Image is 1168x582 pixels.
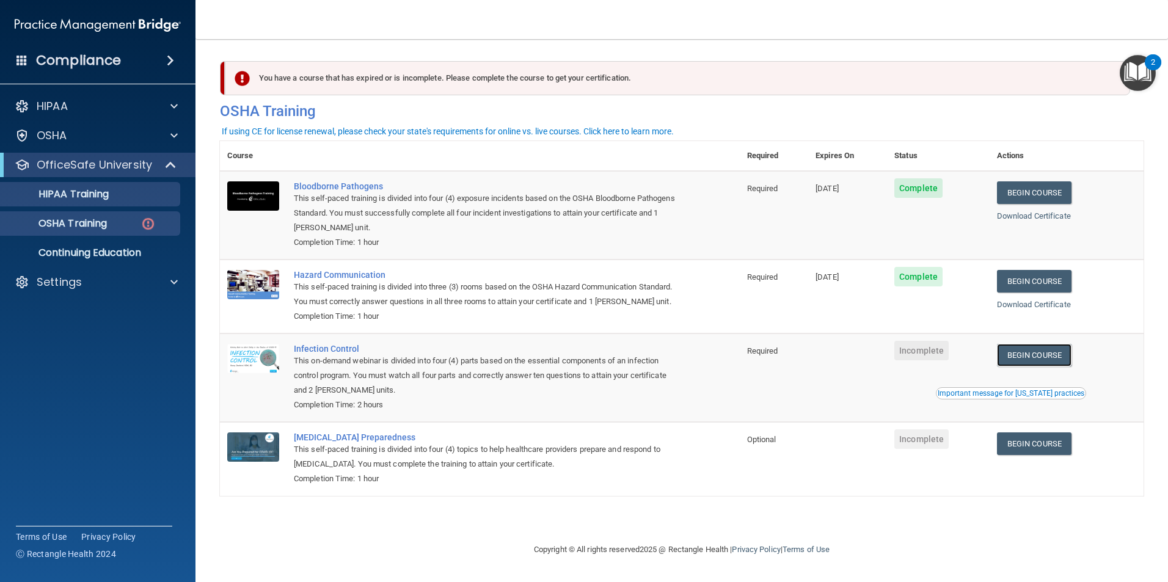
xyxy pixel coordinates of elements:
div: Completion Time: 1 hour [294,309,679,324]
a: Settings [15,275,178,289]
div: You have a course that has expired or is incomplete. Please complete the course to get your certi... [225,61,1130,95]
th: Actions [990,141,1144,171]
div: 2 [1151,62,1155,78]
a: Begin Course [997,181,1071,204]
th: Expires On [808,141,887,171]
span: Required [747,184,778,193]
p: Continuing Education [8,247,175,259]
div: Important message for [US_STATE] practices [938,390,1084,397]
span: Incomplete [894,341,949,360]
span: Optional [747,435,776,444]
th: Required [740,141,808,171]
p: OfficeSafe University [37,158,152,172]
p: Settings [37,275,82,289]
span: Complete [894,178,943,198]
th: Course [220,141,287,171]
span: Complete [894,267,943,286]
span: Incomplete [894,429,949,449]
a: [MEDICAL_DATA] Preparedness [294,432,679,442]
p: OSHA Training [8,217,107,230]
div: This on-demand webinar is divided into four (4) parts based on the essential components of an inf... [294,354,679,398]
a: OSHA [15,128,178,143]
a: Terms of Use [783,545,830,554]
a: Infection Control [294,344,679,354]
a: Terms of Use [16,531,67,543]
a: Hazard Communication [294,270,679,280]
img: PMB logo [15,13,181,37]
img: exclamation-circle-solid-danger.72ef9ffc.png [235,71,250,86]
button: Open Resource Center, 2 new notifications [1120,55,1156,91]
a: Begin Course [997,432,1071,455]
a: Begin Course [997,270,1071,293]
div: Completion Time: 2 hours [294,398,679,412]
p: HIPAA [37,99,68,114]
span: [DATE] [816,272,839,282]
div: Completion Time: 1 hour [294,235,679,250]
span: Ⓒ Rectangle Health 2024 [16,548,116,560]
div: Completion Time: 1 hour [294,471,679,486]
a: HIPAA [15,99,178,114]
span: Required [747,272,778,282]
a: OfficeSafe University [15,158,177,172]
span: [DATE] [816,184,839,193]
div: This self-paced training is divided into four (4) exposure incidents based on the OSHA Bloodborne... [294,191,679,235]
a: Privacy Policy [81,531,136,543]
a: Download Certificate [997,211,1071,220]
h4: Compliance [36,52,121,69]
div: This self-paced training is divided into four (4) topics to help healthcare providers prepare and... [294,442,679,471]
button: Read this if you are a dental practitioner in the state of CA [936,387,1086,399]
span: Required [747,346,778,355]
th: Status [887,141,990,171]
a: Download Certificate [997,300,1071,309]
p: OSHA [37,128,67,143]
a: Privacy Policy [732,545,780,554]
div: Copyright © All rights reserved 2025 @ Rectangle Health | | [459,530,905,569]
div: If using CE for license renewal, please check your state's requirements for online vs. live cours... [222,127,674,136]
h4: OSHA Training [220,103,1144,120]
a: Bloodborne Pathogens [294,181,679,191]
p: HIPAA Training [8,188,109,200]
div: This self-paced training is divided into three (3) rooms based on the OSHA Hazard Communication S... [294,280,679,309]
img: danger-circle.6113f641.png [141,216,156,231]
a: Begin Course [997,344,1071,366]
button: If using CE for license renewal, please check your state's requirements for online vs. live cours... [220,125,676,137]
